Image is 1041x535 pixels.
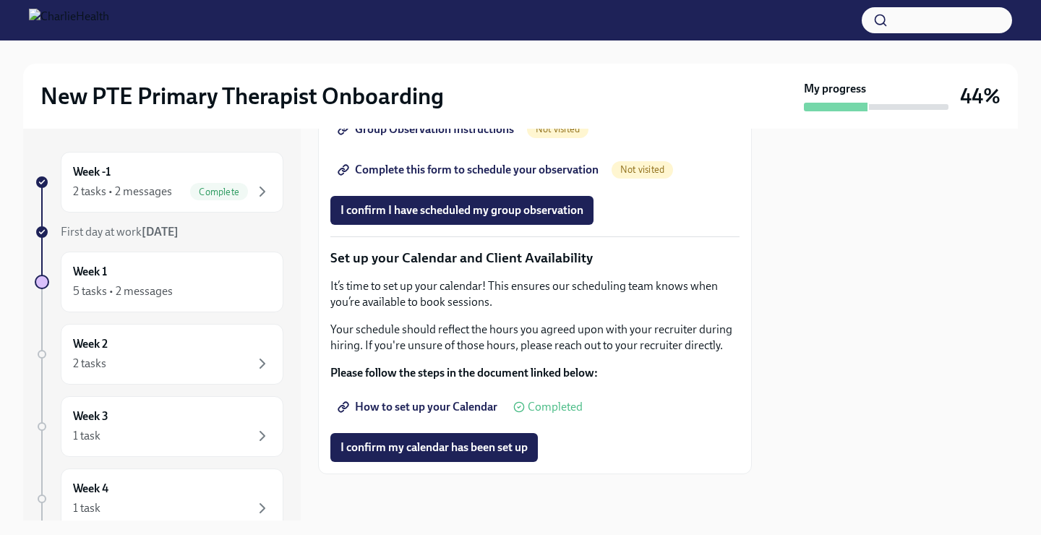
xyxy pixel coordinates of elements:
[73,164,111,180] h6: Week -1
[340,122,514,137] span: Group Observation Instructions
[330,115,524,144] a: Group Observation Instructions
[527,124,588,134] span: Not visited
[330,249,740,267] p: Set up your Calendar and Client Availability
[35,396,283,457] a: Week 31 task
[330,196,594,225] button: I confirm I have scheduled my group observation
[35,324,283,385] a: Week 22 tasks
[73,336,108,352] h6: Week 2
[330,433,538,462] button: I confirm my calendar has been set up
[35,252,283,312] a: Week 15 tasks • 2 messages
[960,83,1001,109] h3: 44%
[35,468,283,529] a: Week 41 task
[73,481,108,497] h6: Week 4
[330,155,609,184] a: Complete this form to schedule your observation
[73,264,107,280] h6: Week 1
[340,400,497,414] span: How to set up your Calendar
[330,278,740,310] p: It’s time to set up your calendar! This ensures our scheduling team knows when you’re available t...
[73,500,100,516] div: 1 task
[73,408,108,424] h6: Week 3
[330,322,740,354] p: Your schedule should reflect the hours you agreed upon with your recruiter during hiring. If you'...
[612,164,673,175] span: Not visited
[340,203,583,218] span: I confirm I have scheduled my group observation
[73,428,100,444] div: 1 task
[29,9,109,32] img: CharlieHealth
[73,283,173,299] div: 5 tasks • 2 messages
[142,225,179,239] strong: [DATE]
[528,401,583,413] span: Completed
[340,163,599,177] span: Complete this form to schedule your observation
[73,356,106,372] div: 2 tasks
[330,366,598,380] strong: Please follow the steps in the document linked below:
[73,184,172,200] div: 2 tasks • 2 messages
[40,82,444,111] h2: New PTE Primary Therapist Onboarding
[61,225,179,239] span: First day at work
[330,393,507,421] a: How to set up your Calendar
[190,187,248,197] span: Complete
[35,152,283,213] a: Week -12 tasks • 2 messagesComplete
[804,81,866,97] strong: My progress
[340,440,528,455] span: I confirm my calendar has been set up
[35,224,283,240] a: First day at work[DATE]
